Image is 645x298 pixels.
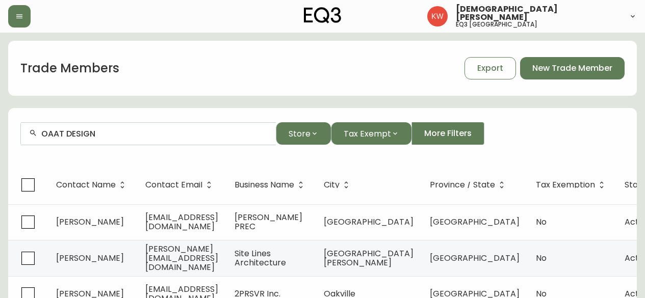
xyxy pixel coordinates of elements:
[56,182,116,188] span: Contact Name
[456,5,621,21] span: [DEMOGRAPHIC_DATA][PERSON_NAME]
[456,21,537,28] h5: eq3 [GEOGRAPHIC_DATA]
[465,57,516,79] button: Export
[56,180,129,189] span: Contact Name
[235,211,302,232] span: [PERSON_NAME] PREC
[324,182,340,188] span: City
[324,248,414,268] span: [GEOGRAPHIC_DATA][PERSON_NAME]
[289,127,311,140] span: Store
[235,182,294,188] span: Business Name
[41,129,268,139] input: Search
[430,182,495,188] span: Province / State
[477,63,503,74] span: Export
[411,122,484,145] button: More Filters
[145,243,218,273] span: [PERSON_NAME][EMAIL_ADDRESS][DOMAIN_NAME]
[324,180,353,189] span: City
[145,182,202,188] span: Contact Email
[536,252,547,264] span: No
[56,216,124,228] span: [PERSON_NAME]
[536,182,595,188] span: Tax Exemption
[344,127,391,140] span: Tax Exempt
[536,216,547,228] span: No
[304,7,342,23] img: logo
[430,216,520,228] span: [GEOGRAPHIC_DATA]
[331,122,411,145] button: Tax Exempt
[324,216,414,228] span: [GEOGRAPHIC_DATA]
[424,128,472,139] span: More Filters
[430,180,508,189] span: Province / State
[532,63,612,74] span: New Trade Member
[430,252,520,264] span: [GEOGRAPHIC_DATA]
[145,180,216,189] span: Contact Email
[235,180,307,189] span: Business Name
[536,180,608,189] span: Tax Exemption
[235,248,286,268] span: Site Lines Architecture
[520,57,625,79] button: New Trade Member
[20,60,119,77] h1: Trade Members
[276,122,331,145] button: Store
[56,252,124,264] span: [PERSON_NAME]
[145,211,218,232] span: [EMAIL_ADDRESS][DOMAIN_NAME]
[427,6,448,26] img: f33162b67396b0982c40ce2a87247151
